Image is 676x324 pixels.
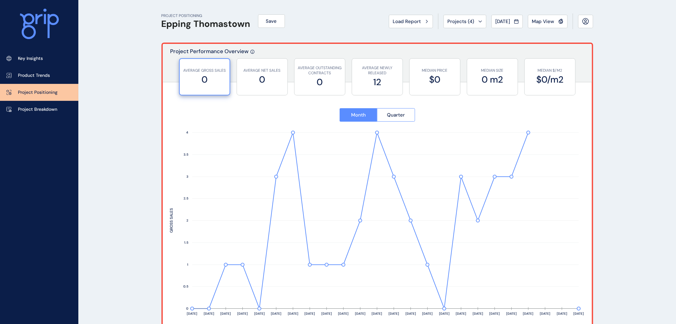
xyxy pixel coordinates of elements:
[470,73,515,86] label: 0 m2
[355,76,399,88] label: 12
[298,76,342,88] label: 0
[470,68,515,73] p: MEDIAN SIZE
[355,65,399,76] p: AVERAGE NEWLY RELEASED
[18,55,43,62] p: Key Insights
[183,68,226,73] p: AVERAGE GROSS SALES
[161,19,250,29] h1: Epping Thomastown
[18,106,57,113] p: Project Breakdown
[532,18,554,25] span: Map View
[240,73,284,86] label: 0
[183,73,226,86] label: 0
[298,65,342,76] p: AVERAGE OUTSTANDING CONTRACTS
[528,73,572,86] label: $0/m2
[413,73,457,86] label: $0
[18,89,58,96] p: Project Positioning
[266,18,277,24] span: Save
[444,15,486,28] button: Projects (4)
[170,48,249,82] p: Project Performance Overview
[413,68,457,73] p: MEDIAN PRICE
[161,13,250,19] p: PROJECT POSITIONING
[240,68,284,73] p: AVERAGE NET SALES
[389,15,433,28] button: Load Report
[448,18,475,25] span: Projects ( 4 )
[496,18,510,25] span: [DATE]
[528,68,572,73] p: MEDIAN $/M2
[18,72,50,79] p: Product Trends
[393,18,421,25] span: Load Report
[528,15,568,28] button: Map View
[491,15,523,28] button: [DATE]
[258,14,285,28] button: Save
